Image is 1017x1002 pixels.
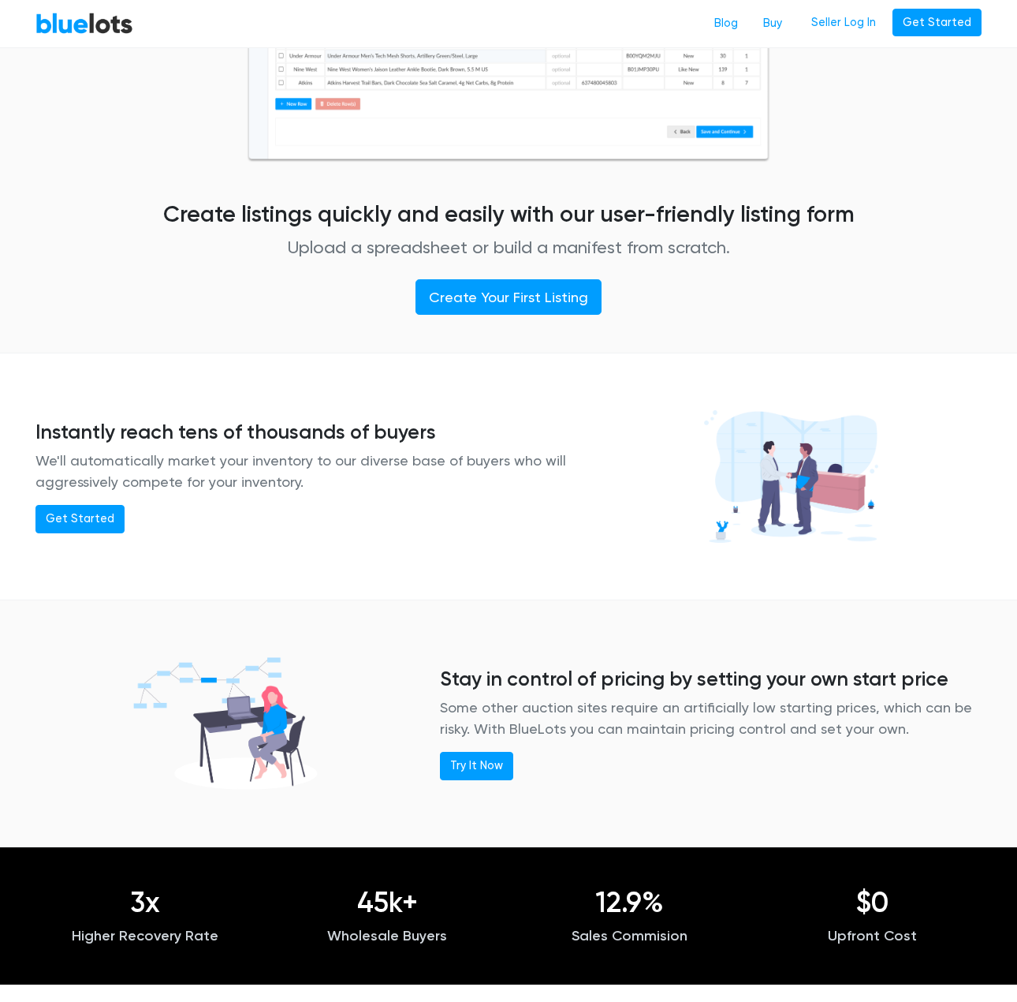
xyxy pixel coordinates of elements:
h1: 3x [35,885,255,919]
a: Buy [751,9,795,39]
p: We'll automatically market your inventory to our diverse base of buyers who will aggressively com... [35,450,578,492]
p: Upload a spreadsheet or build a manifest from scratch. [117,234,901,260]
a: Try It Now [440,752,513,780]
img: business_buyers-cfd69abd64898b0651ac148da210bee8ea7754f659c9979d10ce09be390d4898.png [685,398,897,555]
a: Get Started [892,9,982,37]
h3: Instantly reach tens of thousands of buyers [35,420,578,443]
h1: 12.9% [520,885,739,919]
a: Get Started [35,505,125,533]
p: Sales Commision [520,925,739,947]
a: BlueLots [35,12,133,35]
p: Upfront Cost [763,925,982,947]
p: Wholesale Buyers [278,925,497,947]
a: Seller Log In [801,9,886,37]
h2: Create listings quickly and easily with our user-friendly listing form [117,200,901,228]
p: Higher Recovery Rate [35,925,255,947]
h1: 45k+ [278,885,497,919]
a: Blog [702,9,751,39]
a: Create Your First Listing [415,279,602,315]
img: software_does_the_rest-1ace83036a4afef12fcdcdcaca3111683abf6b574c56ce50e82dc01ac4e15000.png [114,645,337,802]
p: Some other auction sites require an artificially low starting prices, which can be risky. With Bl... [440,697,982,739]
h3: Stay in control of pricing by setting your own start price [440,667,982,690]
h1: $0 [763,885,982,919]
